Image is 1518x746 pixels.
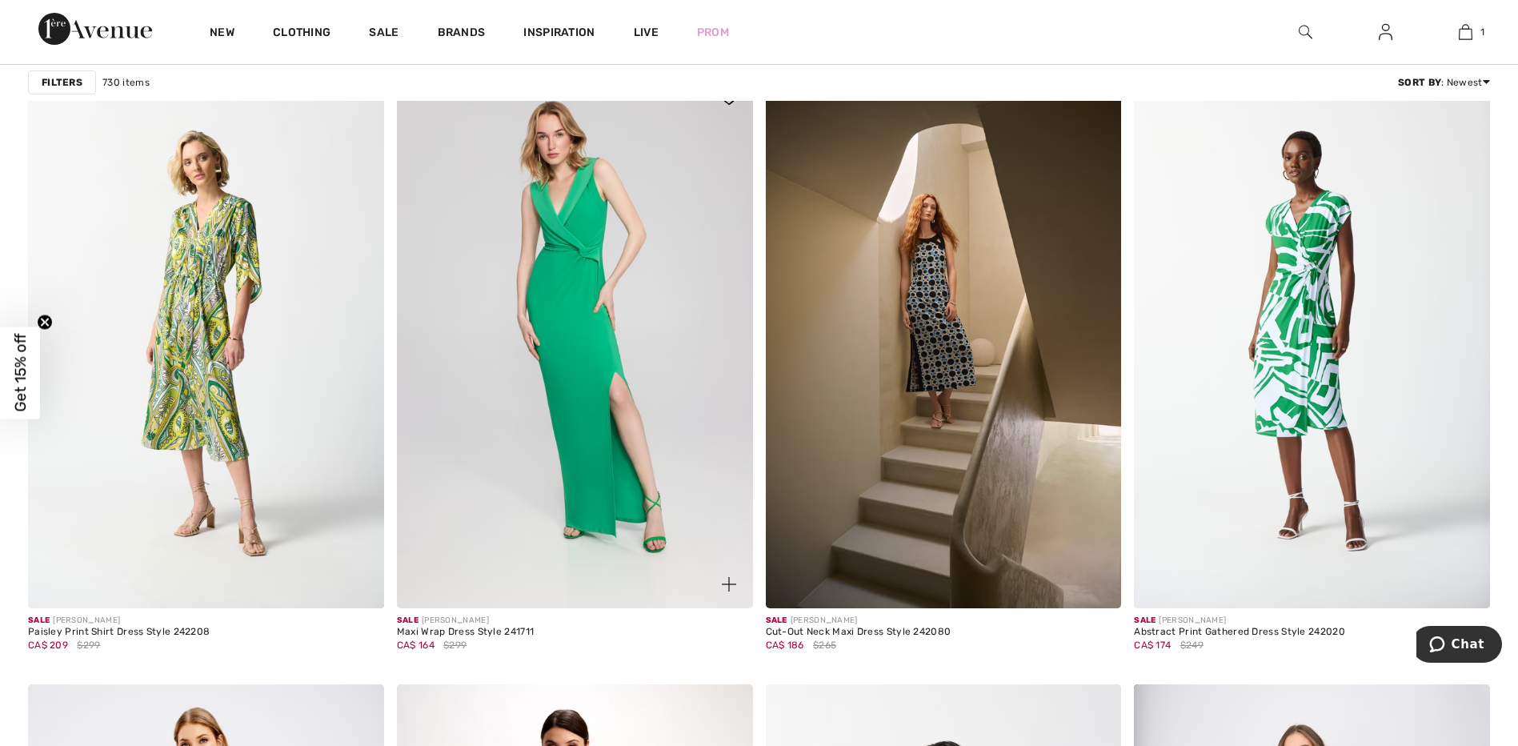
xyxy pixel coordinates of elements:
[722,577,736,592] img: plus_v2.svg
[1459,22,1472,42] img: My Bag
[438,26,486,42] a: Brands
[210,26,234,42] a: New
[397,616,419,625] span: Sale
[28,640,68,651] span: CA$ 209
[1134,74,1490,608] img: Abstract Print Gathered Dress Style 242020. Green/vanilla
[42,75,82,90] strong: Filters
[1366,22,1405,42] a: Sign In
[369,26,399,42] a: Sale
[1180,638,1204,652] span: $249
[1299,22,1312,42] img: search the website
[766,627,951,638] div: Cut-Out Neck Maxi Dress Style 242080
[1426,22,1504,42] a: 1
[766,616,787,625] span: Sale
[28,74,384,608] img: Paisley Print Shirt Dress Style 242208. Vanilla/Multi
[634,24,659,41] a: Live
[766,640,804,651] span: CA$ 186
[397,640,435,651] span: CA$ 164
[813,638,836,652] span: $265
[38,13,152,45] img: 1ère Avenue
[443,638,467,652] span: $299
[1134,640,1171,651] span: CA$ 174
[1398,77,1441,88] strong: Sort By
[1134,615,1345,627] div: [PERSON_NAME]
[273,26,330,42] a: Clothing
[11,334,30,412] span: Get 15% off
[766,615,951,627] div: [PERSON_NAME]
[397,615,534,627] div: [PERSON_NAME]
[28,627,210,638] div: Paisley Print Shirt Dress Style 242208
[397,74,753,608] a: Maxi Wrap Dress Style 241711. Noble green
[1134,616,1156,625] span: Sale
[523,26,595,42] span: Inspiration
[1398,75,1490,90] div: : Newest
[77,638,100,652] span: $299
[697,24,729,41] a: Prom
[102,75,150,90] span: 730 items
[397,627,534,638] div: Maxi Wrap Dress Style 241711
[766,74,1122,608] img: Cut-Out Neck Maxi Dress Style 242080. Black/Multi
[1379,22,1392,42] img: My Info
[1480,25,1484,39] span: 1
[37,315,53,331] button: Close teaser
[1134,627,1345,638] div: Abstract Print Gathered Dress Style 242020
[28,616,50,625] span: Sale
[1416,626,1502,666] iframe: Opens a widget where you can chat to one of our agents
[28,615,210,627] div: [PERSON_NAME]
